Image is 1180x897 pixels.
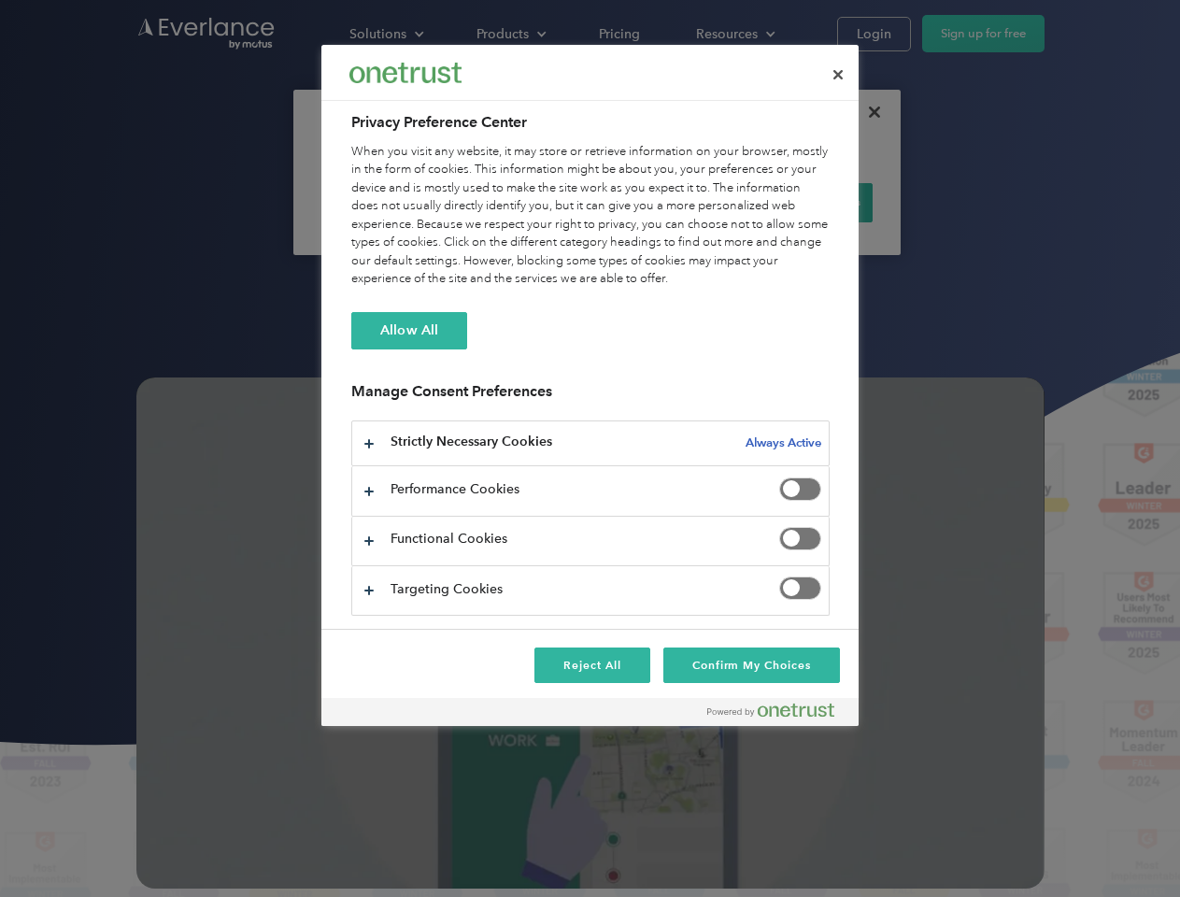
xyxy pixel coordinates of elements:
h2: Privacy Preference Center [351,111,830,134]
div: Privacy Preference Center [321,45,859,726]
h3: Manage Consent Preferences [351,382,830,411]
button: Confirm My Choices [663,648,840,683]
a: Powered by OneTrust Opens in a new Tab [707,703,849,726]
button: Allow All [351,312,467,349]
input: Submit [137,111,232,150]
div: Everlance [349,54,462,92]
div: When you visit any website, it may store or retrieve information on your browser, mostly in the f... [351,143,830,289]
img: Powered by OneTrust Opens in a new Tab [707,703,834,718]
button: Reject All [534,648,650,683]
img: Everlance [349,63,462,82]
div: Preference center [321,45,859,726]
button: Close [817,54,859,95]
